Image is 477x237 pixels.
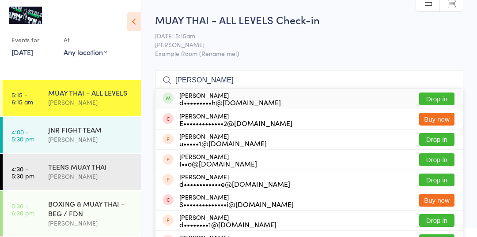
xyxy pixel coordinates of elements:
[179,99,281,106] div: d•••••••••h@[DOMAIN_NAME]
[48,134,133,144] div: [PERSON_NAME]
[179,140,267,147] div: u•••••1@[DOMAIN_NAME]
[419,113,454,126] button: Buy now
[179,200,294,207] div: S••••••••••••••i@[DOMAIN_NAME]
[3,80,141,116] a: 5:15 -6:15 amMUAY THAI - ALL LEVELS[PERSON_NAME]
[179,173,290,187] div: [PERSON_NAME]
[48,88,133,97] div: MUAY THAI - ALL LEVELS
[155,31,450,40] span: [DATE] 5:15am
[419,133,454,146] button: Drop in
[179,92,281,106] div: [PERSON_NAME]
[48,162,133,171] div: TEENS MUAY THAI
[179,221,276,228] div: d••••••••1@[DOMAIN_NAME]
[11,47,33,57] a: [DATE]
[11,128,34,142] time: 4:00 - 5:30 pm
[3,154,141,190] a: 4:30 -5:30 pmTEENS MUAY THAI[PERSON_NAME]
[155,40,450,49] span: [PERSON_NAME]
[179,153,257,167] div: [PERSON_NAME]
[3,191,141,236] a: 5:30 -6:30 pmBOXING & MUAY THAI - BEG / FDN[PERSON_NAME]
[48,97,133,107] div: [PERSON_NAME]
[48,218,133,228] div: [PERSON_NAME]
[179,160,257,167] div: I••o@[DOMAIN_NAME]
[11,33,55,47] div: Events for
[11,202,34,216] time: 5:30 - 6:30 pm
[64,33,107,47] div: At
[155,70,463,90] input: Search
[3,117,141,153] a: 4:00 -5:30 pmJNR FIGHT TEAM[PERSON_NAME]
[48,171,133,181] div: [PERSON_NAME]
[155,49,463,58] span: Example Room (Rename me!)
[48,125,133,134] div: JNR FIGHT TEAM
[179,112,292,126] div: [PERSON_NAME]
[179,180,290,187] div: d••••••••••••e@[DOMAIN_NAME]
[419,214,454,227] button: Drop in
[419,194,454,207] button: Buy now
[11,165,34,179] time: 4:30 - 5:30 pm
[179,133,267,147] div: [PERSON_NAME]
[179,214,276,228] div: [PERSON_NAME]
[64,47,107,57] div: Any location
[179,119,292,126] div: E•••••••••••••2@[DOMAIN_NAME]
[48,199,133,218] div: BOXING & MUAY THAI - BEG / FDN
[419,93,454,105] button: Drop in
[11,91,33,105] time: 5:15 - 6:15 am
[179,193,294,207] div: [PERSON_NAME]
[419,174,454,186] button: Drop in
[155,12,463,27] h2: MUAY THAI - ALL LEVELS Check-in
[9,7,42,24] img: Team Stalder Muay Thai
[419,153,454,166] button: Drop in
